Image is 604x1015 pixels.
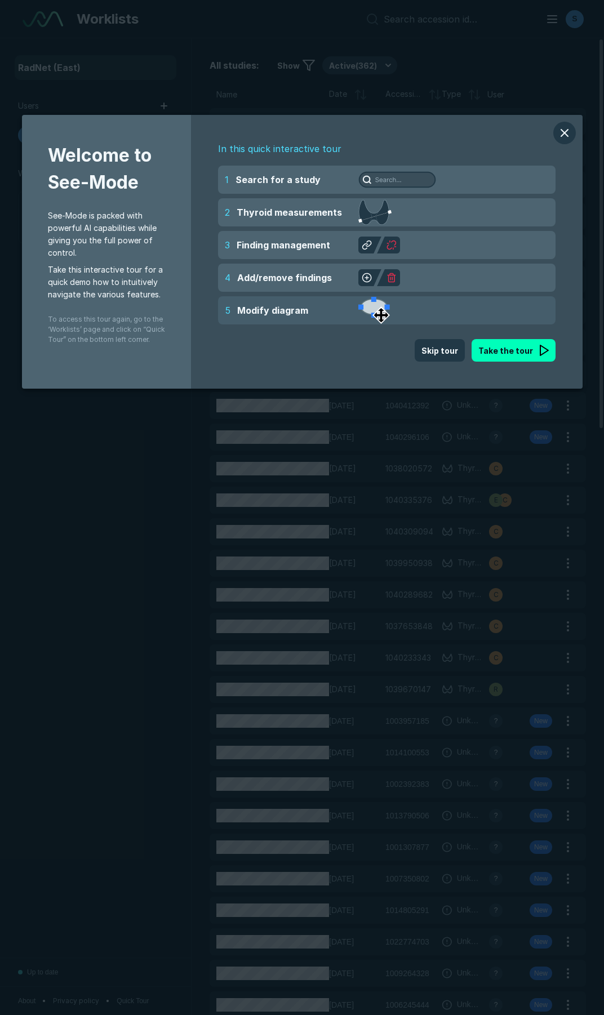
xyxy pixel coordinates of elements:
[225,304,230,317] span: 5
[48,264,165,301] span: Take this interactive tour for a quick demo how to intuitively navigate the various features.
[358,200,392,225] img: Thyroid measurements
[218,142,556,159] span: In this quick interactive tour
[22,115,583,389] div: modal
[237,304,308,317] span: Modify diagram
[358,171,436,188] img: Search for a study
[48,305,165,345] span: To access this tour again, go to the ‘Worklists’ page and click on “Quick Tour” on the bottom lef...
[237,271,332,284] span: Add/remove findings
[236,173,321,186] span: Search for a study
[225,271,230,284] span: 4
[237,206,342,219] span: Thyroid measurements
[225,173,229,186] span: 1
[48,210,165,259] span: See-Mode is packed with powerful AI capabilities while giving you the full power of control.
[358,269,400,286] img: Add/remove findings
[237,238,330,252] span: Finding management
[472,339,556,362] button: Take the tour
[358,237,400,253] img: Finding management
[415,339,465,362] button: Skip tour
[358,297,390,324] img: Modify diagram
[225,206,230,219] span: 2
[48,142,165,210] span: Welcome to See-Mode
[225,238,230,252] span: 3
